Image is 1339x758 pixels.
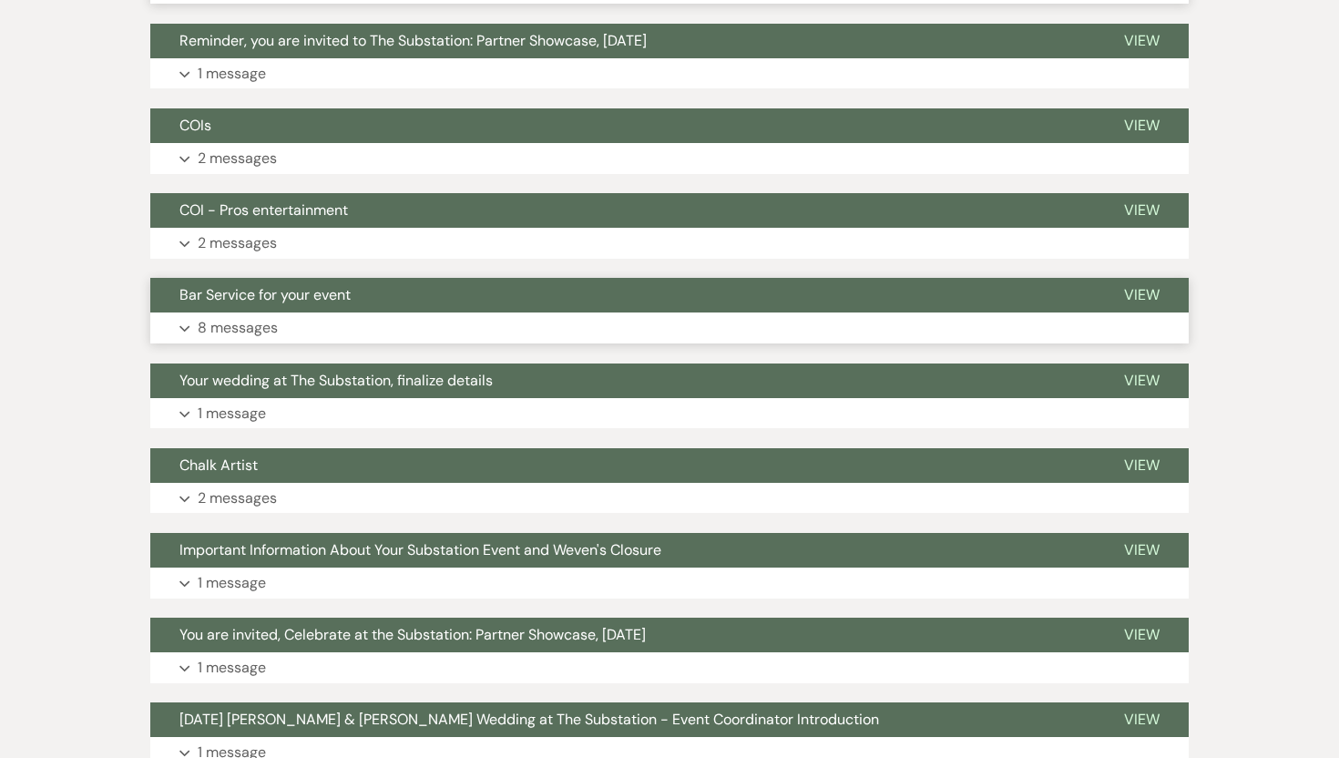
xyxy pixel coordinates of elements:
button: View [1095,702,1189,737]
button: 8 messages [150,312,1189,343]
button: Chalk Artist [150,448,1095,483]
button: [DATE] [PERSON_NAME] & [PERSON_NAME] Wedding at The Substation - Event Coordinator Introduction [150,702,1095,737]
button: 2 messages [150,228,1189,259]
button: 2 messages [150,143,1189,174]
span: View [1124,31,1160,50]
p: 8 messages [198,316,278,340]
button: 1 message [150,58,1189,89]
button: Reminder, you are invited to The Substation: Partner Showcase, [DATE] [150,24,1095,58]
p: 2 messages [198,231,277,255]
button: View [1095,533,1189,568]
p: 2 messages [198,147,277,170]
p: 1 message [198,62,266,86]
button: Your wedding at The Substation, finalize details [150,364,1095,398]
button: Important Information About Your Substation Event and Weven's Closure [150,533,1095,568]
span: View [1124,200,1160,220]
span: View [1124,371,1160,390]
span: Reminder, you are invited to The Substation: Partner Showcase, [DATE] [179,31,647,50]
span: Your wedding at The Substation, finalize details [179,371,493,390]
span: View [1124,540,1160,559]
span: Chalk Artist [179,456,258,475]
button: You are invited, Celebrate at the Substation: Partner Showcase, [DATE] [150,618,1095,652]
button: COI - Pros entertainment [150,193,1095,228]
button: 2 messages [150,483,1189,514]
button: View [1095,618,1189,652]
span: View [1124,456,1160,475]
button: View [1095,24,1189,58]
span: You are invited, Celebrate at the Substation: Partner Showcase, [DATE] [179,625,646,644]
span: View [1124,710,1160,729]
button: View [1095,193,1189,228]
span: COI - Pros entertainment [179,200,348,220]
span: View [1124,116,1160,135]
button: View [1095,278,1189,312]
p: 1 message [198,571,266,595]
p: 2 messages [198,487,277,510]
span: Bar Service for your event [179,285,351,304]
button: View [1095,448,1189,483]
span: View [1124,625,1160,644]
button: View [1095,364,1189,398]
p: 1 message [198,402,266,425]
span: View [1124,285,1160,304]
button: Bar Service for your event [150,278,1095,312]
span: [DATE] [PERSON_NAME] & [PERSON_NAME] Wedding at The Substation - Event Coordinator Introduction [179,710,879,729]
button: 1 message [150,568,1189,599]
button: 1 message [150,652,1189,683]
button: 1 message [150,398,1189,429]
span: COIs [179,116,211,135]
button: COIs [150,108,1095,143]
p: 1 message [198,656,266,680]
span: Important Information About Your Substation Event and Weven's Closure [179,540,661,559]
button: View [1095,108,1189,143]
